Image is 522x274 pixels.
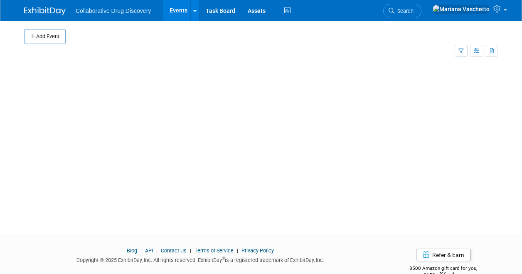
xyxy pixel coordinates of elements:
[241,247,274,254] a: Privacy Policy
[154,247,160,254] span: |
[161,247,187,254] a: Contact Us
[432,5,490,14] img: Mariana Vaschetto
[24,29,66,44] button: Add Event
[24,254,377,264] div: Copyright © 2025 ExhibitDay, Inc. All rights reserved. ExhibitDay is a registered trademark of Ex...
[195,247,234,254] a: Terms of Service
[76,7,151,14] span: Collaborative Drug Discovery
[235,247,240,254] span: |
[188,247,193,254] span: |
[416,249,471,261] a: Refer & Earn
[138,247,144,254] span: |
[127,247,137,254] a: Blog
[222,256,225,261] sup: ®
[383,4,421,18] a: Search
[145,247,153,254] a: API
[24,7,66,15] img: ExhibitDay
[394,8,414,14] span: Search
